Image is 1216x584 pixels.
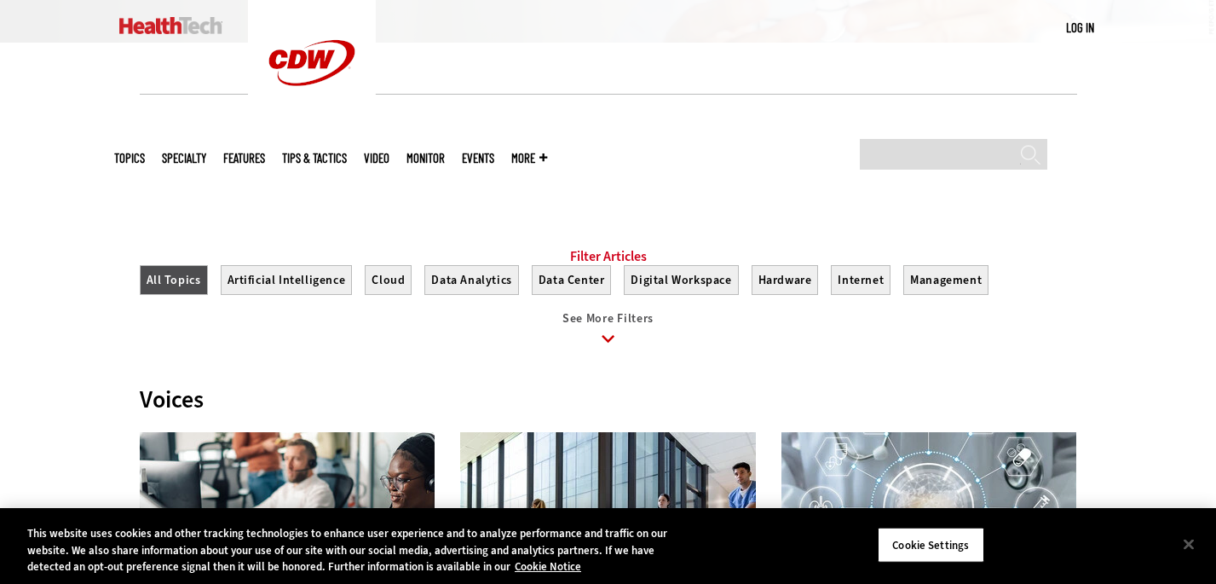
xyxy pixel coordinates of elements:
button: Close [1170,525,1207,563]
button: Data Analytics [424,265,518,295]
div: Voices [140,385,1077,414]
a: Video [364,152,389,165]
div: User menu [1066,19,1094,37]
button: Cookie Settings [878,527,984,563]
div: This website uses cookies and other tracking technologies to enhance user experience and to analy... [27,525,669,575]
button: Data Center [532,265,612,295]
img: Home [119,17,222,34]
a: CDW [248,113,376,130]
a: More information about your privacy [515,559,581,574]
a: Features [223,152,265,165]
a: MonITor [406,152,445,165]
button: Artificial Intelligence [221,265,353,295]
button: Internet [831,265,890,295]
button: All Topics [140,265,208,295]
iframe: advertisement [298,120,919,197]
button: Digital Workspace [624,265,738,295]
a: Tips & Tactics [282,152,347,165]
a: Events [462,152,494,165]
span: Topics [114,152,145,165]
button: Hardware [752,265,819,295]
button: Management [903,265,988,295]
button: Cloud [365,265,412,295]
span: Specialty [162,152,206,165]
span: See More Filters [562,310,654,327]
span: More [511,152,547,165]
a: See More Filters [140,312,1077,359]
a: Filter Articles [570,248,647,265]
a: Log in [1066,20,1094,35]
